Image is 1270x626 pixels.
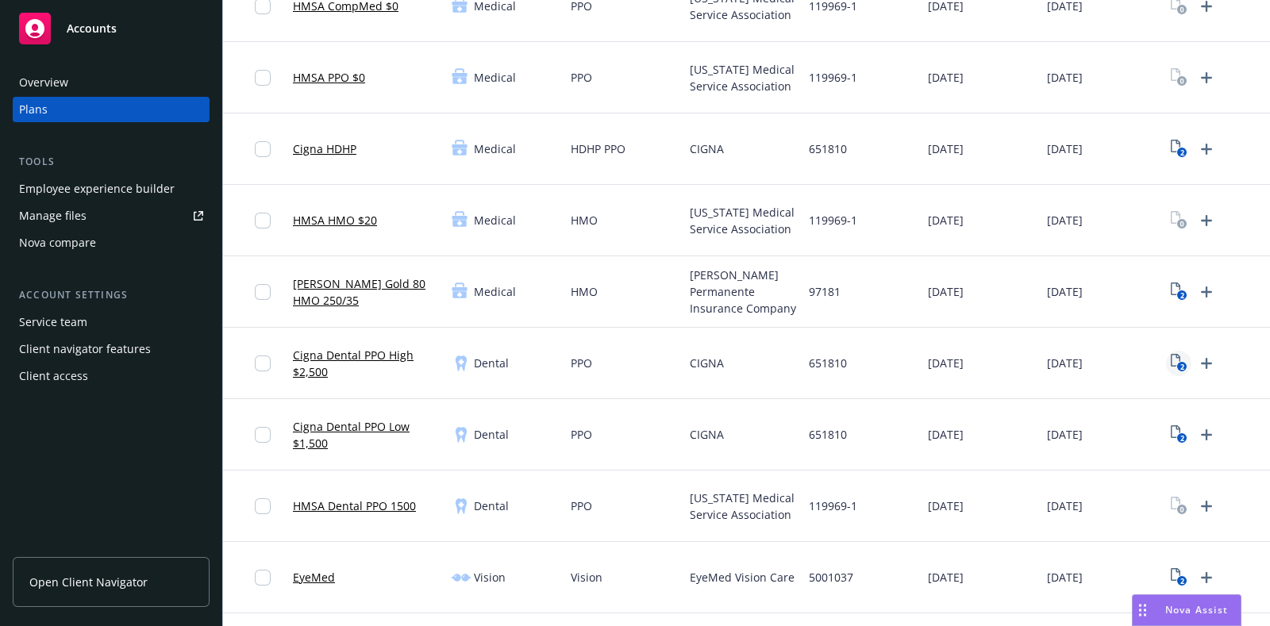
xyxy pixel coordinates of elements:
span: Vision [571,569,602,586]
span: [DATE] [928,140,964,157]
span: [DATE] [1047,497,1083,514]
a: Upload Plan Documents [1194,351,1219,376]
a: HMSA Dental PPO 1500 [293,497,416,514]
span: [DATE] [1047,212,1083,229]
a: Upload Plan Documents [1194,494,1219,519]
span: [DATE] [1047,283,1083,300]
span: [DATE] [928,69,964,86]
span: HDHP PPO [571,140,625,157]
a: Cigna Dental PPO High $2,500 [293,347,439,380]
span: CIGNA [690,426,724,443]
a: Nova compare [13,230,210,255]
text: 2 [1180,290,1183,301]
a: Cigna Dental PPO Low $1,500 [293,418,439,451]
text: 2 [1180,362,1183,372]
a: Overview [13,70,210,95]
div: Client access [19,363,88,389]
div: Drag to move [1133,595,1153,625]
input: Toggle Row Selected [255,570,271,586]
a: EyeMed [293,569,335,586]
span: 651810 [809,426,847,443]
span: Dental [474,426,509,443]
span: CIGNA [690,140,724,157]
a: View Plan Documents [1166,65,1191,90]
a: View Plan Documents [1166,208,1191,233]
span: PPO [571,497,592,514]
div: Manage files [19,203,87,229]
span: PPO [571,355,592,371]
span: [DATE] [928,569,964,586]
span: Vision [474,569,506,586]
a: Upload Plan Documents [1194,279,1219,305]
div: Overview [19,70,68,95]
span: Dental [474,497,509,514]
a: View Plan Documents [1166,422,1191,447]
span: Nova Assist [1165,603,1228,616]
span: [DATE] [928,355,964,371]
span: 119969-1 [809,212,857,229]
div: Account settings [13,287,210,303]
span: [US_STATE] Medical Service Association [690,61,796,94]
span: [PERSON_NAME] Permanente Insurance Company [690,267,796,317]
div: Client navigator features [19,336,151,362]
span: [DATE] [1047,569,1083,586]
input: Toggle Row Selected [255,213,271,229]
span: Medical [474,140,516,157]
span: 97181 [809,283,841,300]
a: Upload Plan Documents [1194,208,1219,233]
span: Medical [474,283,516,300]
text: 2 [1180,576,1183,586]
span: HMO [571,212,598,229]
span: Medical [474,212,516,229]
span: CIGNA [690,355,724,371]
input: Toggle Row Selected [255,284,271,300]
div: Tools [13,154,210,170]
button: Nova Assist [1132,594,1241,626]
span: [DATE] [1047,355,1083,371]
span: [DATE] [1047,140,1083,157]
a: Service team [13,309,210,335]
span: 119969-1 [809,69,857,86]
span: PPO [571,69,592,86]
span: Accounts [67,22,117,35]
span: 119969-1 [809,497,857,514]
a: Manage files [13,203,210,229]
span: [DATE] [1047,69,1083,86]
a: Upload Plan Documents [1194,565,1219,590]
span: 651810 [809,355,847,371]
span: 651810 [809,140,847,157]
span: [US_STATE] Medical Service Association [690,490,796,523]
span: [DATE] [928,426,964,443]
a: Employee experience builder [13,176,210,202]
span: EyeMed Vision Care [690,569,795,586]
a: Upload Plan Documents [1194,136,1219,162]
a: Plans [13,97,210,122]
a: View Plan Documents [1166,136,1191,162]
span: [DATE] [928,497,964,514]
span: [DATE] [1047,426,1083,443]
span: [DATE] [928,283,964,300]
div: Employee experience builder [19,176,175,202]
a: HMSA PPO $0 [293,69,365,86]
span: [DATE] [928,212,964,229]
text: 2 [1180,148,1183,158]
input: Toggle Row Selected [255,70,271,86]
div: Service team [19,309,87,335]
a: Client access [13,363,210,389]
input: Toggle Row Selected [255,498,271,514]
input: Toggle Row Selected [255,355,271,371]
span: 5001037 [809,569,853,586]
div: Plans [19,97,48,122]
span: Medical [474,69,516,86]
a: Client navigator features [13,336,210,362]
a: View Plan Documents [1166,494,1191,519]
a: Upload Plan Documents [1194,422,1219,447]
div: Nova compare [19,230,96,255]
span: [US_STATE] Medical Service Association [690,204,796,237]
span: HMO [571,283,598,300]
a: Cigna HDHP [293,140,356,157]
span: Open Client Navigator [29,574,148,590]
a: View Plan Documents [1166,565,1191,590]
a: View Plan Documents [1166,351,1191,376]
input: Toggle Row Selected [255,141,271,157]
